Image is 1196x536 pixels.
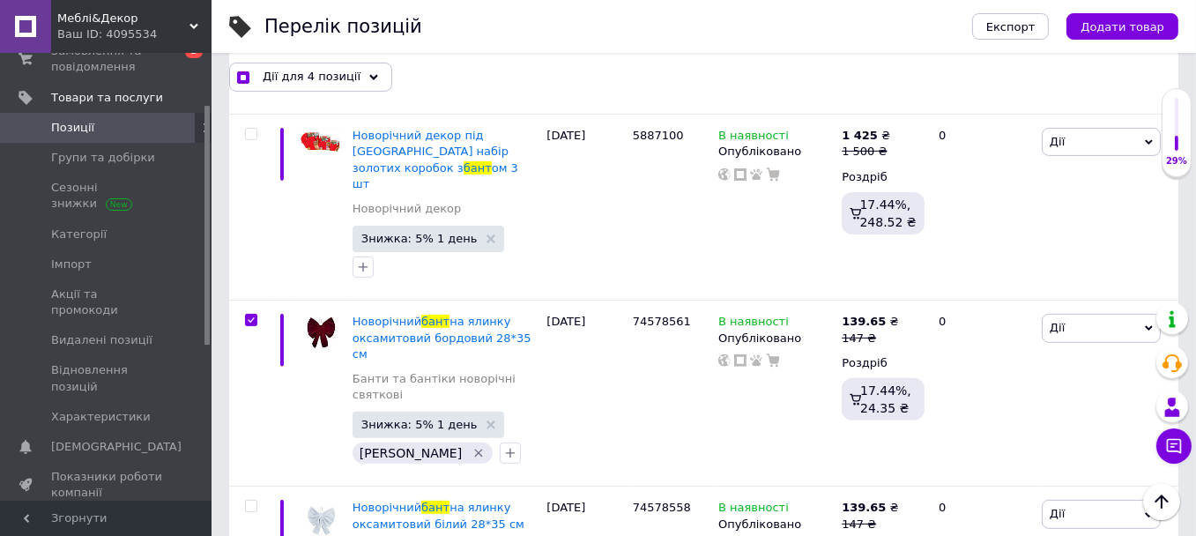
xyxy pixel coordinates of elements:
[353,371,539,403] a: Банти та бантіки новорічні святкові
[57,26,212,42] div: Ваш ID: 4095534
[842,315,886,328] b: 139.65
[421,315,449,328] span: бант
[51,180,163,212] span: Сезонні знижки
[353,501,524,530] span: на ялинку оксамитовий білий 28*35 см
[353,129,518,190] a: Новорічний декор під [GEOGRAPHIC_DATA] набір золотих коробок збантом 3 шт
[353,315,531,360] span: на ялинку оксамитовий бордовий 28*35 см
[1163,155,1191,167] div: 29%
[472,446,486,460] svg: Видалити мітку
[1066,13,1178,40] button: Додати товар
[353,161,518,190] span: ом 3 шт
[361,419,478,430] span: Знижка: 5% 1 день
[842,355,924,371] div: Роздріб
[842,331,898,346] div: 147 ₴
[928,301,1037,487] div: 0
[842,517,898,532] div: 147 ₴
[264,18,422,36] div: Перелік позицій
[633,315,691,328] span: 74578561
[361,233,478,244] span: Знижка: 5% 1 день
[263,69,360,85] span: Дії для 4 позиції
[842,501,886,514] b: 139.65
[928,115,1037,301] div: 0
[300,128,344,159] img: Новогодний декор под елку набор коробок золотые с бантом 3 шт
[51,409,151,425] span: Характеристики
[51,120,94,136] span: Позиції
[353,201,461,217] a: Новорічний декор
[842,144,890,160] div: 1 500 ₴
[542,301,628,487] div: [DATE]
[860,383,911,415] span: 17.44%, 24.35 ₴
[718,315,789,333] span: В наявності
[353,129,509,174] span: Новорічний декор під [GEOGRAPHIC_DATA] набір золотих коробок з
[51,332,152,348] span: Видалені позиції
[360,446,462,460] span: [PERSON_NAME]
[57,11,189,26] span: Меблі&Декор
[51,287,163,318] span: Акції та промокоди
[633,129,684,142] span: 5887100
[51,257,92,272] span: Імпорт
[718,129,789,147] span: В наявності
[353,315,531,360] a: Новорічнийбантна ялинку оксамитовий бордовий 28*35 см
[718,517,833,532] div: Опубліковано
[986,20,1036,33] span: Експорт
[51,150,155,166] span: Групи та добірки
[718,501,789,519] span: В наявності
[421,501,449,514] span: бант
[51,439,182,455] span: [DEMOGRAPHIC_DATA]
[51,90,163,106] span: Товари та послуги
[464,161,492,175] span: бант
[718,144,833,160] div: Опубліковано
[842,128,890,144] div: ₴
[842,169,924,185] div: Роздріб
[542,115,628,301] div: [DATE]
[1143,483,1180,520] button: Наверх
[842,129,878,142] b: 1 425
[51,227,107,242] span: Категорії
[353,501,524,530] a: Новорічнийбантна ялинку оксамитовий білий 28*35 см
[860,197,917,229] span: 17.44%, 248.52 ₴
[633,501,691,514] span: 74578558
[718,331,833,346] div: Опубліковано
[1050,135,1065,148] span: Дії
[51,362,163,394] span: Відновлення позицій
[842,314,898,330] div: ₴
[300,314,344,352] img: Новогодний бант на елку бархатный бордовый 28*35 см
[353,501,421,514] span: Новорічний
[51,469,163,501] span: Показники роботи компанії
[1081,20,1164,33] span: Додати товар
[972,13,1050,40] button: Експорт
[842,500,898,516] div: ₴
[51,43,163,75] span: Замовлення та повідомлення
[353,315,421,328] span: Новорічний
[1156,428,1192,464] button: Чат з покупцем
[1050,507,1065,520] span: Дії
[1050,321,1065,334] span: Дії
